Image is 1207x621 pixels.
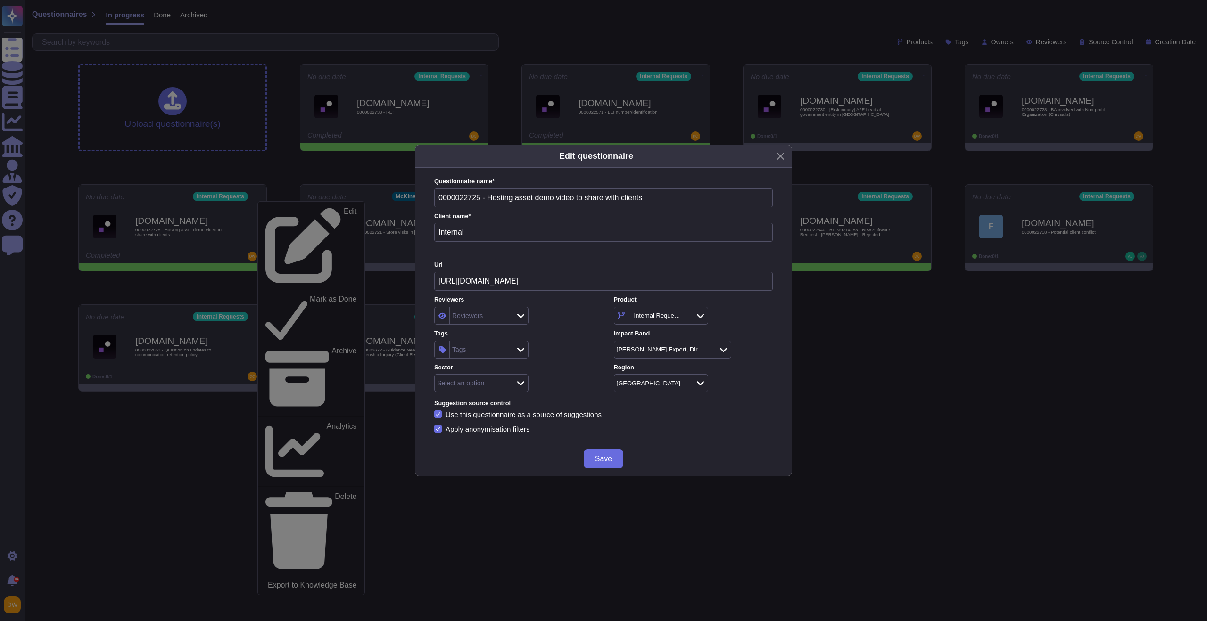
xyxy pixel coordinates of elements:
[434,272,773,291] input: Online platform url
[434,400,773,407] label: Suggestion source control
[434,223,773,242] input: Enter company name of the client
[614,365,773,371] label: Region
[434,213,773,220] label: Client name
[614,297,773,303] label: Product
[617,346,704,352] div: [PERSON_NAME] Expert, Director
[452,312,483,319] div: Reviewers
[434,188,773,207] input: Enter questionnaire name
[446,411,602,418] div: Use this questionnaire as a source of suggestions
[634,312,681,319] div: Internal Requests
[614,331,773,337] label: Impact Band
[617,380,680,386] div: [GEOGRAPHIC_DATA]
[584,449,623,468] button: Save
[437,380,484,386] div: Select an option
[434,331,593,337] label: Tags
[434,365,593,371] label: Sector
[595,455,612,463] span: Save
[434,297,593,303] label: Reviewers
[559,150,633,163] h5: Edit questionnaire
[446,425,531,433] div: Apply anonymisation filters
[452,346,466,353] div: Tags
[434,262,773,268] label: Url
[434,179,773,185] label: Questionnaire name
[773,149,788,163] button: Close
